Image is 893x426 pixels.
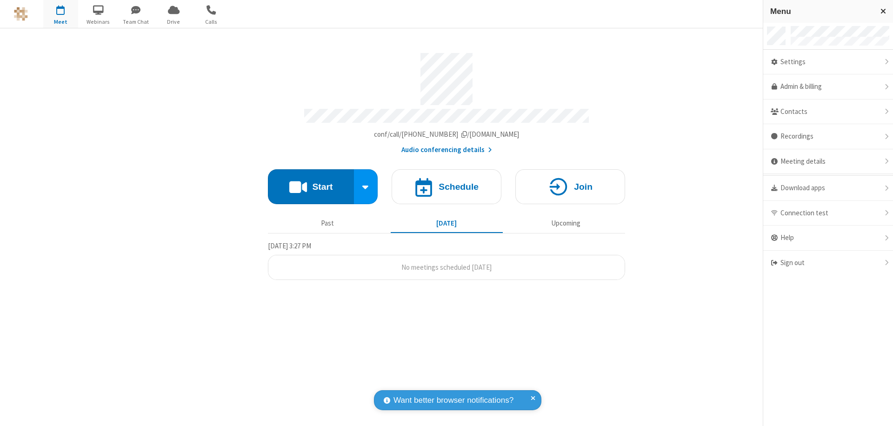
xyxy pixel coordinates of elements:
div: Help [763,226,893,251]
span: Team Chat [119,18,153,26]
button: Start [268,169,354,204]
span: Calls [194,18,229,26]
button: Upcoming [510,214,622,232]
div: Recordings [763,124,893,149]
div: Sign out [763,251,893,275]
img: QA Selenium DO NOT DELETE OR CHANGE [14,7,28,21]
span: Want better browser notifications? [393,394,513,406]
div: Settings [763,50,893,75]
section: Today's Meetings [268,240,625,280]
div: Start conference options [354,169,378,204]
div: Contacts [763,100,893,125]
div: Meeting details [763,149,893,174]
span: Copy my meeting room link [374,130,520,139]
section: Account details [268,46,625,155]
div: Connection test [763,201,893,226]
span: [DATE] 3:27 PM [268,241,311,250]
h4: Join [574,182,593,191]
button: [DATE] [391,214,503,232]
div: Download apps [763,176,893,201]
button: Past [272,214,384,232]
button: Audio conferencing details [401,145,492,155]
h4: Schedule [439,182,479,191]
button: Schedule [392,169,501,204]
a: Admin & billing [763,74,893,100]
span: Webinars [81,18,116,26]
span: Meet [43,18,78,26]
h4: Start [312,182,333,191]
button: Copy my meeting room linkCopy my meeting room link [374,129,520,140]
span: No meetings scheduled [DATE] [401,263,492,272]
h3: Menu [770,7,872,16]
iframe: Chat [870,402,886,419]
span: Drive [156,18,191,26]
button: Join [515,169,625,204]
